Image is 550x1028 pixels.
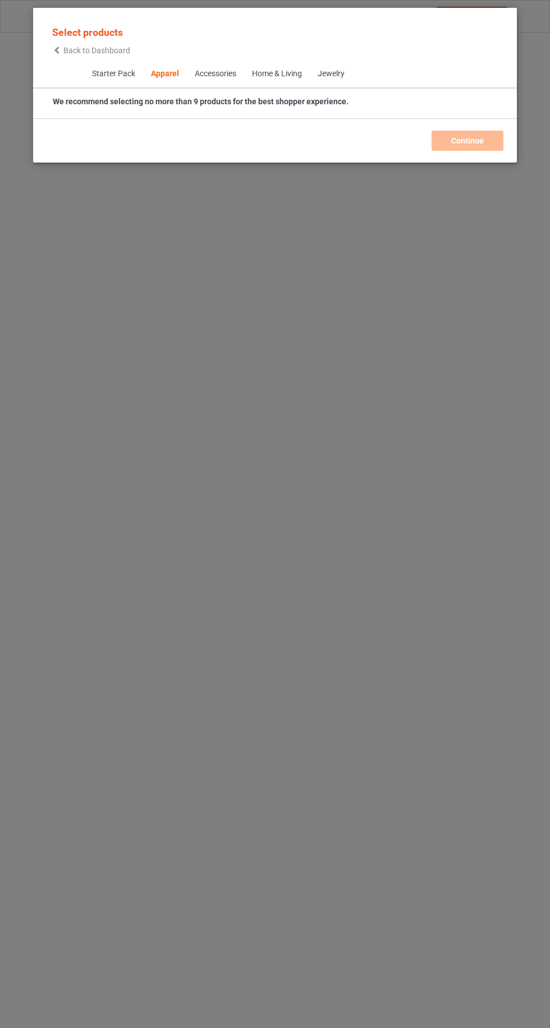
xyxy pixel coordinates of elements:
[150,68,178,80] div: Apparel
[194,68,236,80] div: Accessories
[52,26,123,38] span: Select products
[63,46,130,55] span: Back to Dashboard
[251,68,301,80] div: Home & Living
[317,68,344,80] div: Jewelry
[53,97,349,106] strong: We recommend selecting no more than 9 products for the best shopper experience.
[84,61,143,87] span: Starter Pack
